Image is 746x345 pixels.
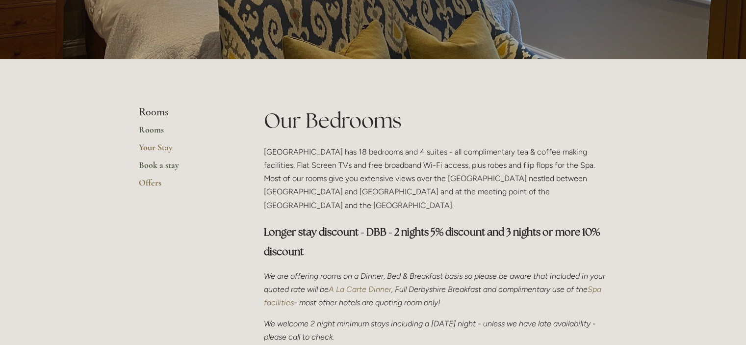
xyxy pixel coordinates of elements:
[264,319,598,342] em: We welcome 2 night minimum stays including a [DATE] night - unless we have late availability - pl...
[391,285,588,294] em: , Full Derbyshire Breakfast and complimentary use of the
[264,271,607,294] em: We are offering rooms on a Dinner, Bed & Breakfast basis so please be aware that included in your...
[264,225,602,258] strong: Longer stay discount - DBB - 2 nights 5% discount and 3 nights or more 10% discount
[264,106,608,135] h1: Our Bedrooms
[139,159,232,177] a: Book a stay
[294,298,440,307] em: - most other hotels are quoting room only!
[139,142,232,159] a: Your Stay
[139,106,232,119] li: Rooms
[139,124,232,142] a: Rooms
[329,285,391,294] a: A La Carte Dinner
[264,145,608,212] p: [GEOGRAPHIC_DATA] has 18 bedrooms and 4 suites - all complimentary tea & coffee making facilities...
[139,177,232,195] a: Offers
